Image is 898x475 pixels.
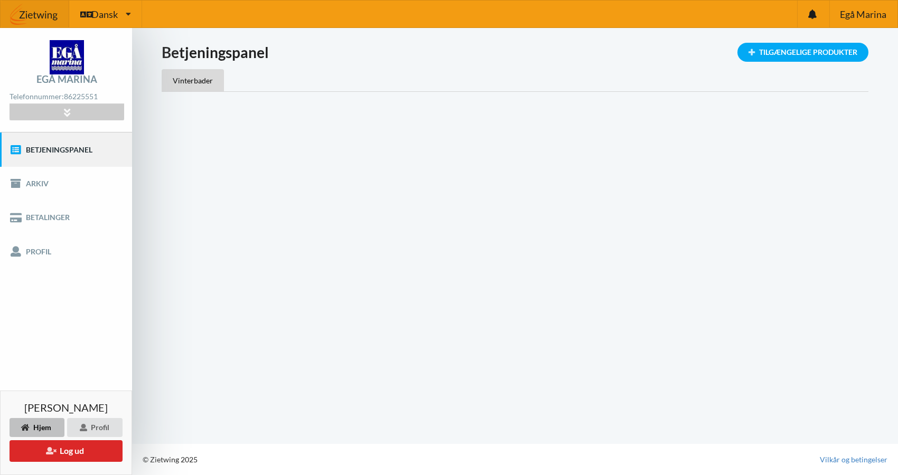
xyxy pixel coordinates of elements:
div: Profil [67,418,123,437]
div: Hjem [10,418,64,437]
a: Vilkår og betingelser [820,454,887,465]
div: Egå Marina [36,74,97,84]
button: Log ud [10,440,123,462]
div: Tilgængelige Produkter [737,43,868,62]
h1: Betjeningspanel [162,43,868,62]
span: [PERSON_NAME] [24,402,108,413]
strong: 86225551 [64,92,98,101]
div: Vinterbader [162,69,224,91]
span: Egå Marina [840,9,886,19]
img: logo [50,40,84,74]
div: Telefonnummer: [10,90,124,104]
span: Dansk [91,9,118,19]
